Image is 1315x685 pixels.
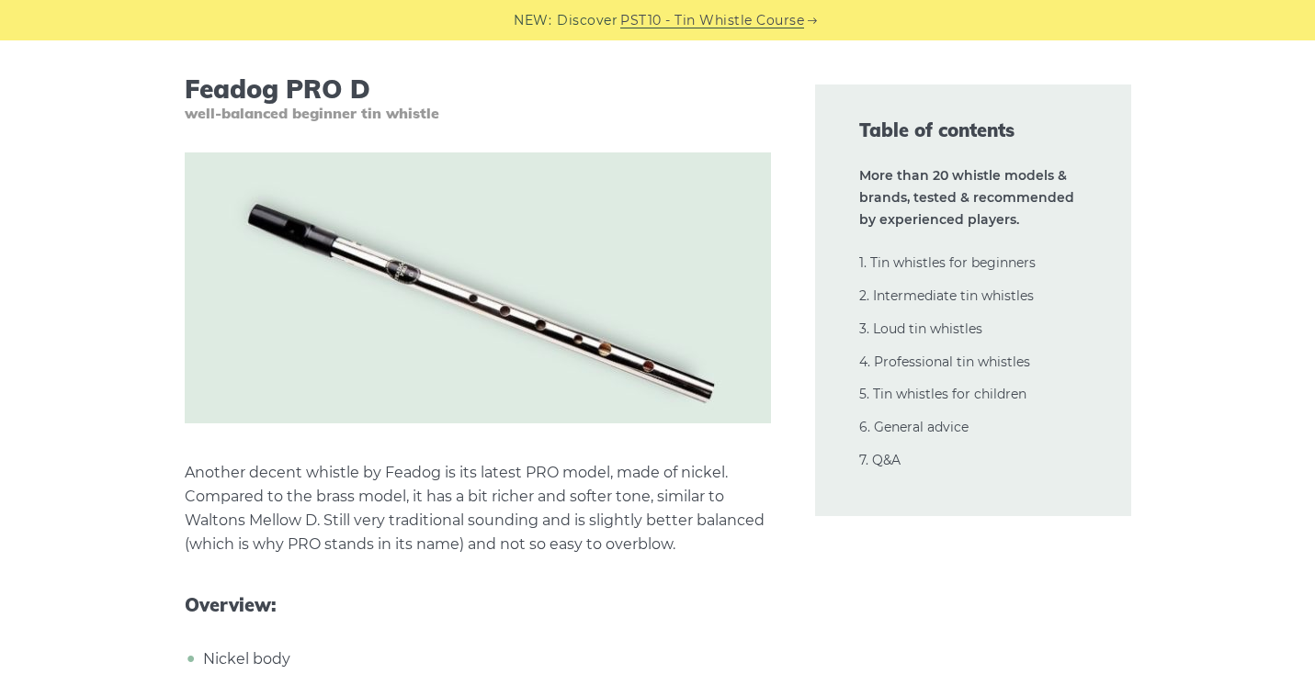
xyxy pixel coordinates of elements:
[859,386,1026,402] a: 5. Tin whistles for children
[859,419,969,435] a: 6. General advice
[859,287,1034,304] a: 2. Intermediate tin whistles
[859,254,1036,271] a: 1. Tin whistles for beginners
[198,647,771,671] li: Nickel body
[185,73,771,122] h3: Feadog PRO D
[859,354,1030,370] a: 4. Professional tin whistles
[859,320,982,337] a: 3. Loud tin whistles
[185,152,771,423] img: Feadog Pro D tin whistle
[514,10,551,31] span: NEW:
[185,105,771,122] span: well-balanced beginner tin whistle
[859,167,1074,228] strong: More than 20 whistle models & brands, tested & recommended by experienced players.
[859,452,901,468] a: 7. Q&A
[185,594,771,616] span: Overview:
[185,461,771,556] p: Another decent whistle by Feadog is its latest PRO model, made of nickel. Compared to the brass m...
[557,10,618,31] span: Discover
[620,10,804,31] a: PST10 - Tin Whistle Course
[859,118,1087,143] span: Table of contents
